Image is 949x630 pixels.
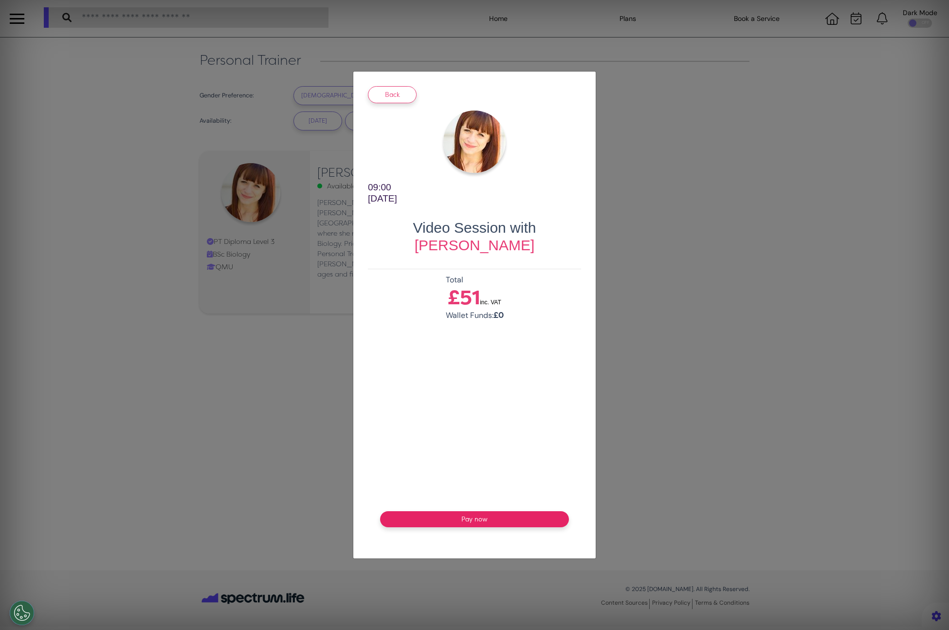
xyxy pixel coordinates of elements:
[493,311,504,320] span: £0
[480,299,501,306] span: inc. VAT
[10,601,34,625] button: Open Preferences
[415,237,535,253] span: [PERSON_NAME]
[446,310,504,321] p: Wallet Funds:
[378,338,571,501] iframe: Secure payment input frame
[368,182,581,204] h3: 09:00 [DATE]
[448,286,480,309] b: £51
[461,516,488,523] span: Pay now
[368,86,417,103] button: Back
[443,111,506,173] img: Coach Avatar
[413,220,536,236] span: Video Session with
[446,274,504,286] p: Total
[380,511,569,527] button: Pay now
